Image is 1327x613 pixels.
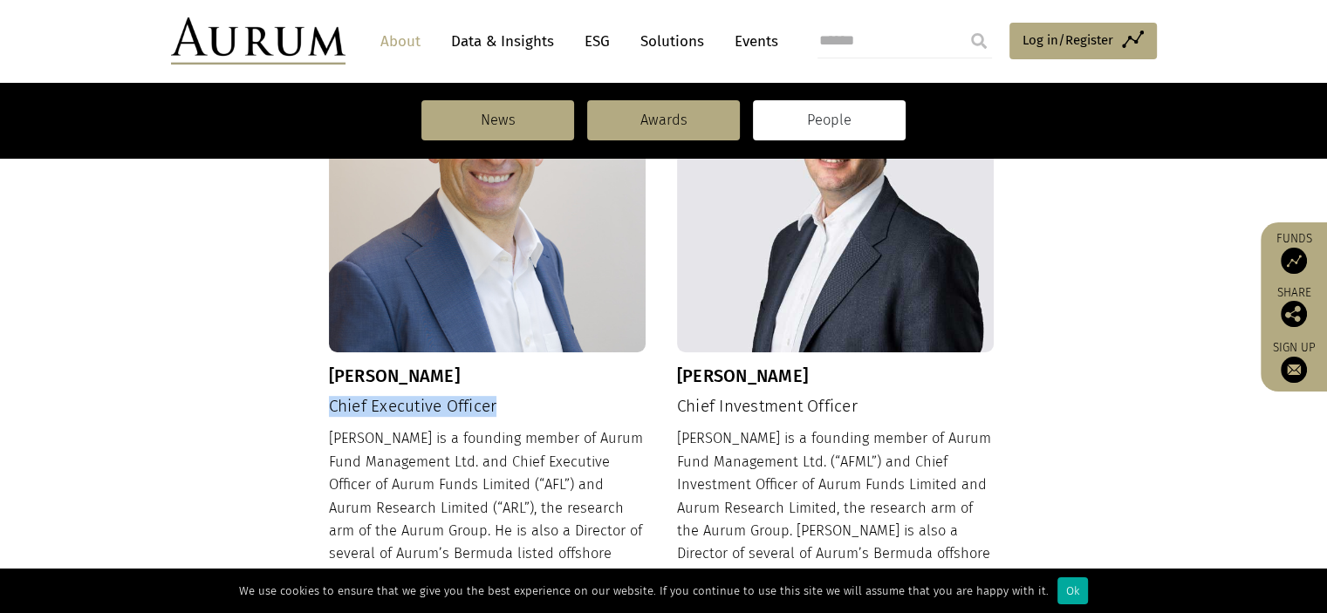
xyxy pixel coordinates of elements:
[1023,30,1113,51] span: Log in/Register
[329,365,646,386] h3: [PERSON_NAME]
[372,25,429,58] a: About
[961,24,996,58] input: Submit
[1009,23,1157,59] a: Log in/Register
[1269,231,1318,274] a: Funds
[329,397,646,417] h4: Chief Executive Officer
[1281,301,1307,327] img: Share this post
[677,397,995,417] h4: Chief Investment Officer
[1269,340,1318,383] a: Sign up
[677,365,995,386] h3: [PERSON_NAME]
[1281,357,1307,383] img: Sign up to our newsletter
[442,25,563,58] a: Data & Insights
[1281,248,1307,274] img: Access Funds
[1057,577,1088,604] div: Ok
[587,100,740,140] a: Awards
[576,25,619,58] a: ESG
[632,25,713,58] a: Solutions
[726,25,778,58] a: Events
[753,100,906,140] a: People
[1269,287,1318,327] div: Share
[171,17,345,65] img: Aurum
[421,100,574,140] a: News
